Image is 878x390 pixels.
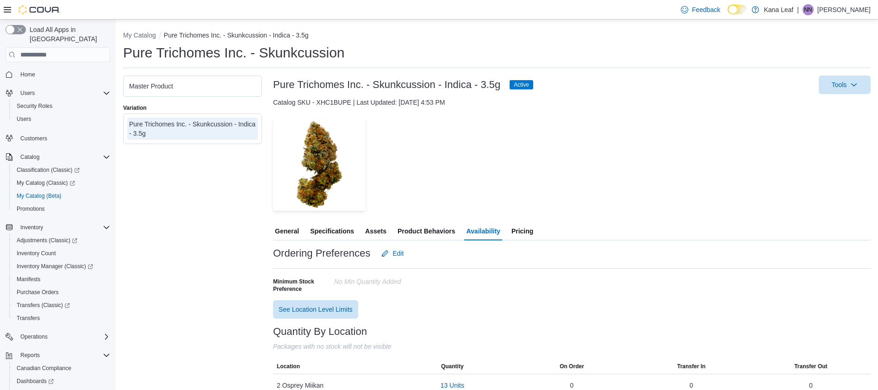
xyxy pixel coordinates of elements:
img: Image for Pure Trichomes Inc. - Skunkcussion - Indica - 3.5g [273,118,366,211]
span: Adjustments (Classic) [13,235,110,246]
span: Adjustments (Classic) [17,237,77,244]
button: My Catalog (Beta) [9,189,114,202]
a: Dashboards [13,376,57,387]
span: Classification (Classic) [17,166,80,174]
span: Users [13,113,110,125]
span: Reports [20,352,40,359]
a: Users [13,113,35,125]
a: My Catalog (Classic) [13,177,79,189]
a: Customers [17,133,51,144]
a: Canadian Compliance [13,363,75,374]
span: On Order [560,363,584,370]
a: Transfers (Classic) [9,299,114,312]
span: Operations [20,333,48,340]
span: Edit [392,249,404,258]
span: Inventory Manager (Classic) [13,261,110,272]
span: Transfers [17,315,40,322]
button: Edit [378,244,407,263]
span: Customers [17,132,110,144]
button: Pure Trichomes Inc. - Skunkcussion - Indica - 3.5g [164,31,309,39]
button: Canadian Compliance [9,362,114,375]
span: Specifications [310,222,354,240]
span: Active [510,80,533,89]
button: Tools [819,75,871,94]
button: Reports [2,349,114,362]
h1: Pure Trichomes Inc. - Skunkcussion [123,44,345,62]
span: Pricing [511,222,533,240]
button: Users [17,88,38,99]
button: Users [9,113,114,126]
nav: An example of EuiBreadcrumbs [123,31,871,42]
span: Transfer In [677,363,705,370]
div: 0 [690,381,693,390]
a: Manifests [13,274,44,285]
span: Customers [20,135,47,142]
a: Home [17,69,39,80]
p: [PERSON_NAME] [817,4,871,15]
div: Pure Trichomes Inc. - Skunkcussion - Indica - 3.5g [129,120,256,138]
button: Operations [2,330,114,343]
span: Tools [832,80,847,89]
h3: Quantity By Location [273,326,367,337]
span: Active [514,81,529,89]
button: Inventory [17,222,47,233]
span: Inventory [20,224,43,231]
button: Inventory [2,221,114,234]
span: Quantity [441,363,464,370]
span: Home [17,69,110,80]
span: Availability [466,222,500,240]
a: Purchase Orders [13,287,62,298]
a: Inventory Manager (Classic) [9,260,114,273]
button: Transfers [9,312,114,325]
span: Dashboards [13,376,110,387]
a: Inventory Manager (Classic) [13,261,97,272]
span: My Catalog (Beta) [17,192,62,200]
span: Catalog [17,151,110,163]
div: No min Quantity added [334,274,458,285]
span: Canadian Compliance [13,363,110,374]
span: Assets [365,222,386,240]
button: Customers [2,131,114,145]
span: Product Behaviors [398,222,455,240]
button: Users [2,87,114,100]
button: My Catalog [123,31,156,39]
div: Noreen Nichol [803,4,814,15]
span: See Location Level Limits [279,305,353,314]
span: Security Roles [17,102,52,110]
span: Dashboards [17,377,54,385]
button: Catalog [17,151,43,163]
span: Feedback [692,5,720,14]
a: Inventory Count [13,248,60,259]
a: Adjustments (Classic) [13,235,81,246]
label: Variation [123,104,147,112]
span: Load All Apps in [GEOGRAPHIC_DATA] [26,25,110,44]
span: My Catalog (Classic) [13,177,110,189]
span: My Catalog (Classic) [17,179,75,187]
span: Users [17,115,31,123]
span: Transfers [13,313,110,324]
div: Packages with no stock will not be visible [273,341,871,352]
div: Catalog SKU - XHC1BUPE | Last Updated: [DATE] 4:53 PM [273,98,871,107]
a: Security Roles [13,101,56,112]
span: Transfer Out [794,363,827,370]
a: Promotions [13,203,49,214]
button: Operations [17,331,51,342]
span: Purchase Orders [17,289,59,296]
span: Reports [17,350,110,361]
a: My Catalog (Classic) [9,176,114,189]
span: Inventory Manager (Classic) [17,263,93,270]
p: Kana Leaf [764,4,793,15]
button: Home [2,68,114,81]
a: Adjustments (Classic) [9,234,114,247]
span: Transfers (Classic) [17,302,70,309]
span: Inventory Count [17,250,56,257]
a: Classification (Classic) [13,164,83,176]
span: Canadian Compliance [17,365,71,372]
h3: Ordering Preferences [273,248,370,259]
div: Master Product [129,82,256,91]
button: Security Roles [9,100,114,113]
button: Manifests [9,273,114,286]
button: See Location Level Limits [273,300,358,319]
a: Dashboards [9,375,114,388]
